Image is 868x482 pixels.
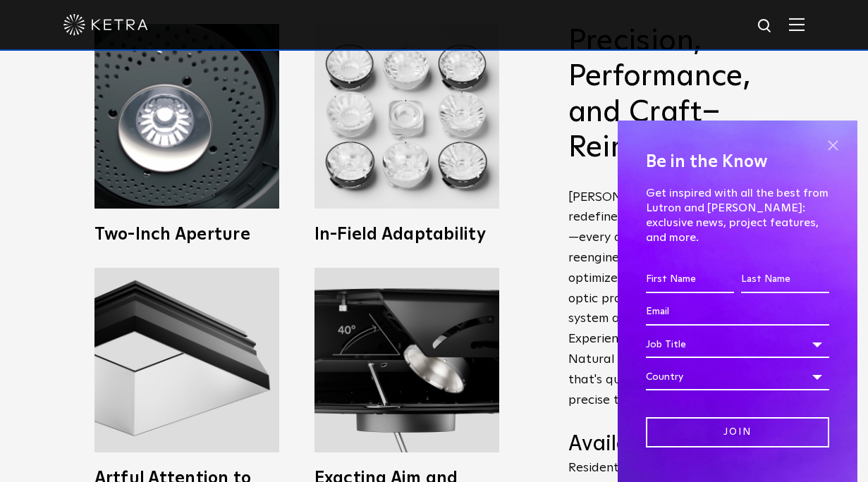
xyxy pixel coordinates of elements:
[757,18,774,35] img: search icon
[789,18,805,31] img: Hamburger%20Nav.svg
[646,266,734,293] input: First Name
[568,431,787,458] h4: Availability
[646,186,829,245] p: Get inspired with all the best from Lutron and [PERSON_NAME]: exclusive news, project features, a...
[741,266,829,293] input: Last Name
[314,226,499,243] h3: In-Field Adaptability
[63,14,148,35] img: ketra-logo-2019-white
[646,331,829,358] div: Job Title
[568,24,787,166] h2: Precision, Performance, and Craft–Reimagined
[646,417,829,447] input: Join
[94,226,279,243] h3: Two-Inch Aperture
[646,364,829,390] div: Country
[314,24,499,209] img: Ketra D2 LED Downlight fixtures with Wireless Control
[646,299,829,326] input: Email
[94,268,279,452] img: Ketra full spectrum lighting fixtures
[646,149,829,175] h4: Be in the Know
[568,462,787,474] p: Residential & Commercial
[568,187,787,411] p: [PERSON_NAME] D2 downlight redefines the boundaries of physics—every detail has been reengineered...
[314,268,499,452] img: Adjustable downlighting with 40 degree tilt
[94,24,279,209] img: Ketra 2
